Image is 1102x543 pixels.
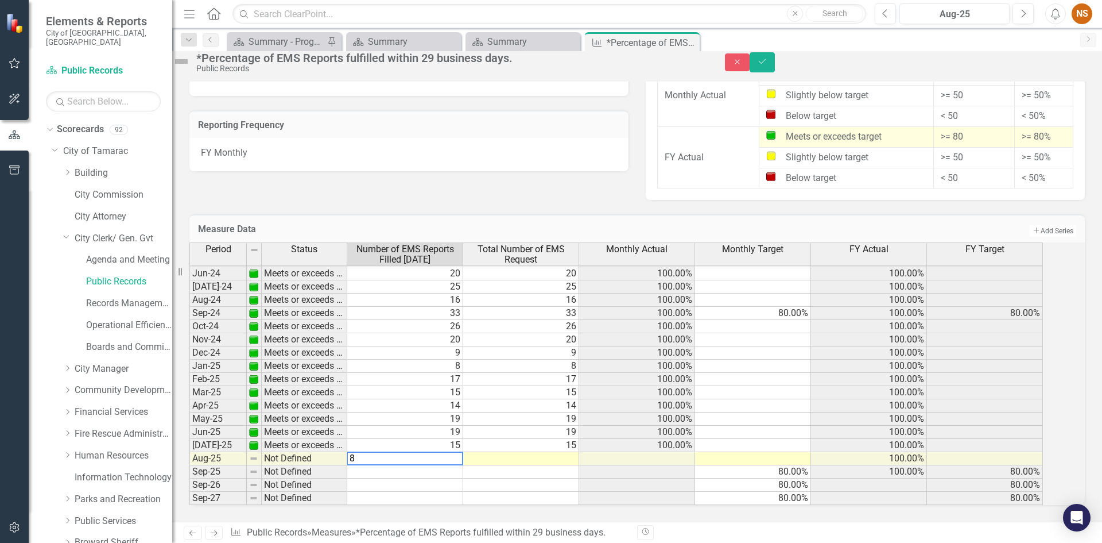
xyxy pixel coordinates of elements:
[811,452,927,465] td: 100.00%
[579,267,695,280] td: 100.00%
[606,244,668,255] span: Monthly Actual
[262,360,347,373] td: Meets or exceeds target
[933,106,1014,127] td: < 50
[811,320,927,333] td: 100.00%
[110,125,128,134] div: 92
[463,307,579,320] td: 33
[189,426,247,439] td: Jun-25
[249,494,258,503] img: 8DAGhfEEPCf229AAAAAElFTkSuQmCC
[262,307,347,320] td: Meets or exceeds target
[579,413,695,426] td: 100.00%
[347,373,463,386] td: 17
[927,465,1043,479] td: 80.00%
[811,426,927,439] td: 100.00%
[933,147,1014,168] td: >= 50
[965,244,1004,255] span: FY Target
[579,439,695,452] td: 100.00%
[189,413,247,426] td: May-25
[811,333,927,346] td: 100.00%
[579,399,695,413] td: 100.00%
[196,64,702,73] div: Public Records
[766,89,775,98] img: Slightly below target
[189,439,247,452] td: [DATE]-25
[75,515,172,528] a: Public Services
[811,439,927,452] td: 100.00%
[806,6,863,22] button: Search
[249,467,258,476] img: 8DAGhfEEPCf229AAAAAElFTkSuQmCC
[312,527,351,538] a: Measures
[189,492,247,505] td: Sep-27
[189,307,247,320] td: Sep-24
[86,319,172,332] a: Operational Efficiency
[463,346,579,360] td: 9
[189,280,247,294] td: [DATE]-24
[607,36,697,50] div: *Percentage of EMS Reports fulfilled within 29 business days.
[822,9,847,18] span: Search
[1029,225,1076,237] button: Add Series
[695,492,811,505] td: 80.00%
[262,386,347,399] td: Meets or exceeds target
[262,452,347,465] td: Not Defined
[347,360,463,373] td: 8
[1014,86,1073,106] td: >= 50%
[347,386,463,399] td: 15
[189,399,247,413] td: Apr-25
[46,64,161,78] a: Public Records
[262,439,347,452] td: Meets or exceeds target
[189,373,247,386] td: Feb-25
[75,406,172,419] a: Financial Services
[249,34,324,49] div: Summary - Program Description (1300)
[75,232,172,245] a: City Clerk/ Gen. Gvt
[249,480,258,490] img: 8DAGhfEEPCf229AAAAAElFTkSuQmCC
[579,307,695,320] td: 100.00%
[262,492,347,505] td: Not Defined
[463,399,579,413] td: 14
[463,386,579,399] td: 15
[463,294,579,307] td: 16
[933,86,1014,106] td: >= 50
[249,309,258,318] img: 1UOPjbPZzarJnojPNnPdqcrKqsyubKg2UwelywlROmNPl+gdMW9Kb8ri8GgAAAABJRU5ErkJggg==
[463,439,579,452] td: 15
[249,388,258,397] img: 1UOPjbPZzarJnojPNnPdqcrKqsyubKg2UwelywlROmNPl+gdMW9Kb8ri8GgAAAABJRU5ErkJggg==
[1014,126,1073,147] td: >= 80%
[249,428,258,437] img: 1UOPjbPZzarJnojPNnPdqcrKqsyubKg2UwelywlROmNPl+gdMW9Kb8ri8GgAAAABJRU5ErkJggg==
[249,441,258,450] img: 1UOPjbPZzarJnojPNnPdqcrKqsyubKg2UwelywlROmNPl+gdMW9Kb8ri8GgAAAABJRU5ErkJggg==
[75,384,172,397] a: Community Development
[75,188,172,202] a: City Commission
[1014,168,1073,188] td: < 50%
[230,34,324,49] a: Summary - Program Description (1300)
[927,307,1043,320] td: 80.00%
[766,130,926,144] div: Meets or exceeds target
[487,34,577,49] div: Summary
[46,14,161,28] span: Elements & Reports
[262,346,347,360] td: Meets or exceeds target
[347,333,463,346] td: 20
[766,151,926,164] div: Slightly below target
[198,224,682,234] h3: Measure Data
[249,454,258,463] img: 8DAGhfEEPCf229AAAAAElFTkSuQmCC
[86,253,172,267] a: Agenda and Meeting
[579,386,695,399] td: 100.00%
[766,110,775,119] img: Below target
[347,280,463,294] td: 25
[722,244,783,255] span: Monthly Target
[368,34,458,49] div: Summary
[658,65,759,127] td: Monthly Actual
[63,145,172,158] a: City of Tamarac
[75,428,172,441] a: Fire Rescue Administration
[463,373,579,386] td: 17
[189,465,247,479] td: Sep-25
[350,244,460,264] span: Number of EMS Reports Filled [DATE]
[463,333,579,346] td: 20
[249,335,258,344] img: 1UOPjbPZzarJnojPNnPdqcrKqsyubKg2UwelywlROmNPl+gdMW9Kb8ri8GgAAAABJRU5ErkJggg==
[262,399,347,413] td: Meets or exceeds target
[811,346,927,360] td: 100.00%
[811,294,927,307] td: 100.00%
[766,110,926,123] div: Below target
[463,360,579,373] td: 8
[811,373,927,386] td: 100.00%
[247,527,307,538] a: Public Records
[262,280,347,294] td: Meets or exceeds target
[75,363,172,376] a: City Manager
[658,126,759,188] td: FY Actual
